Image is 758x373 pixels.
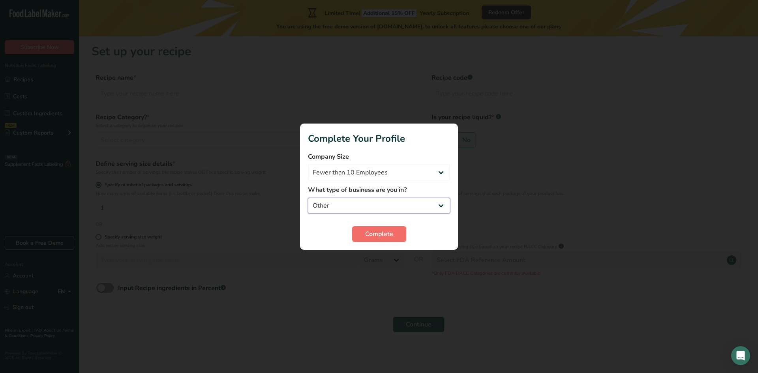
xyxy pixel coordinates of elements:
h1: Complete Your Profile [308,131,450,146]
button: Complete [352,226,406,242]
span: Complete [365,229,393,239]
div: Open Intercom Messenger [731,346,750,365]
label: Company Size [308,152,450,161]
label: What type of business are you in? [308,185,450,195]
